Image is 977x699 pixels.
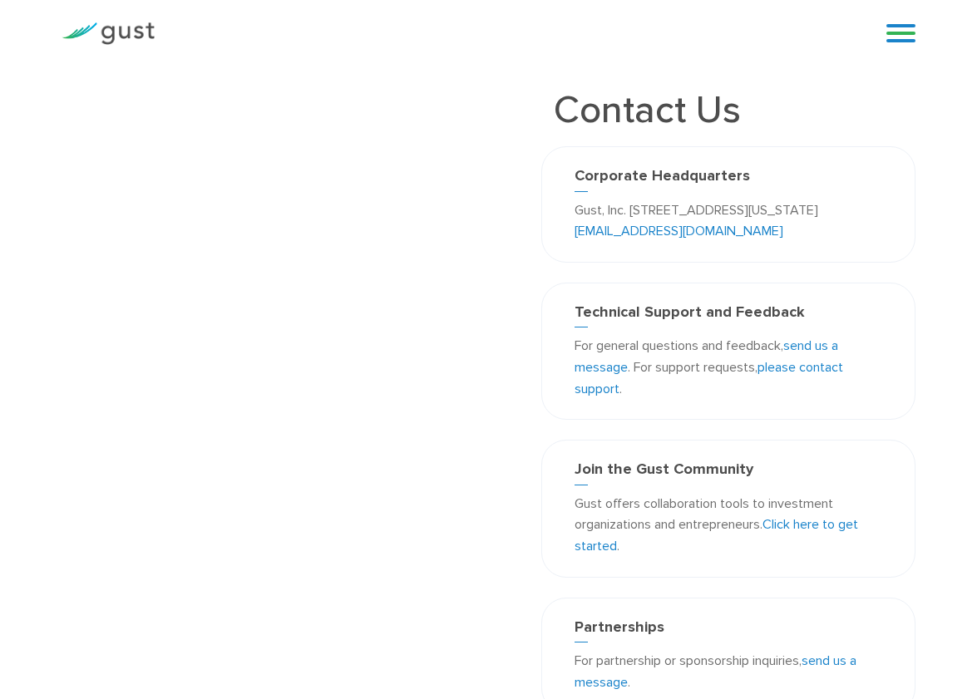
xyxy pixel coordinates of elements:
[575,337,838,375] a: send us a message
[575,650,883,692] p: For partnership or sponsorship inquiries, .
[575,618,883,643] h3: Partnerships
[575,460,883,485] h3: Join the Gust Community
[541,91,753,130] h1: Contact Us
[575,303,883,328] h3: Technical Support and Feedback
[575,359,843,396] a: please contact support
[575,493,883,557] p: Gust offers collaboration tools to investment organizations and entrepreneurs. .
[575,223,783,239] a: [EMAIL_ADDRESS][DOMAIN_NAME]
[575,516,858,554] a: Click here to get started
[575,335,883,399] p: For general questions and feedback, . For support requests, .
[62,22,155,45] img: Gust Logo
[575,199,883,242] p: Gust, Inc. [STREET_ADDRESS][US_STATE]
[575,652,856,690] a: send us a message
[575,167,883,192] h3: Corporate Headquarters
